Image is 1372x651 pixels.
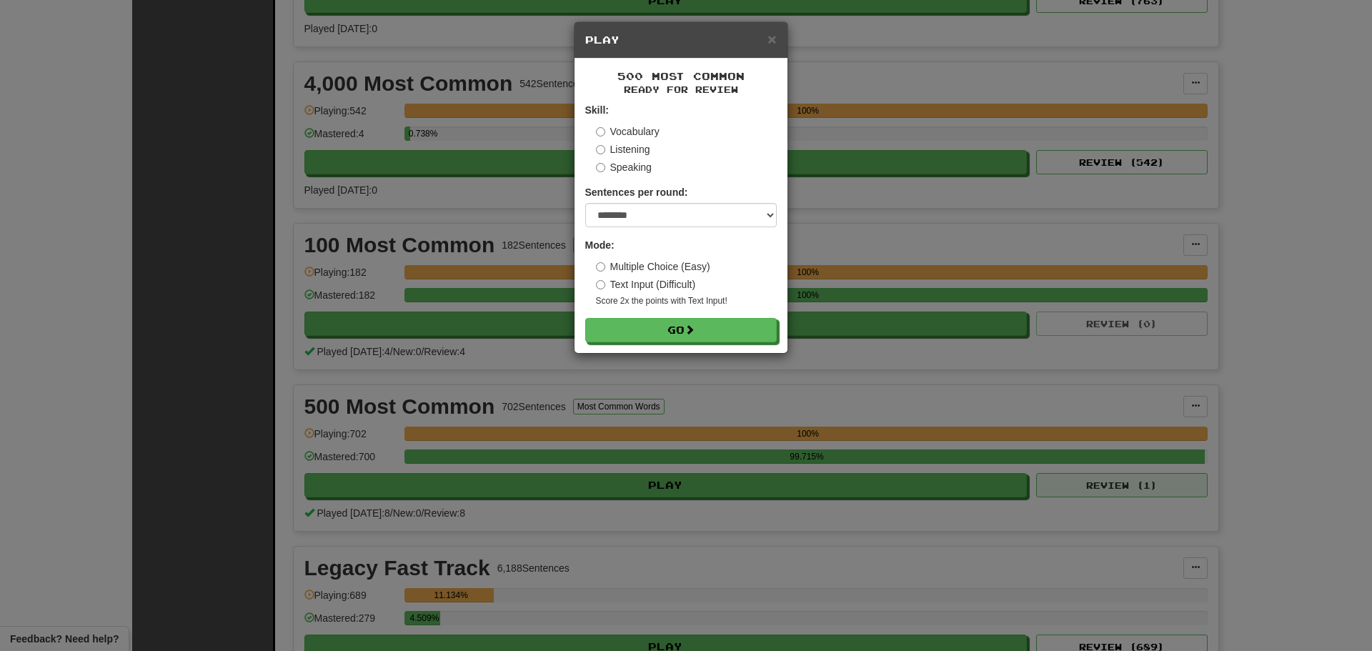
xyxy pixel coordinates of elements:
[585,239,615,251] strong: Mode:
[617,70,745,82] span: 500 Most Common
[585,185,688,199] label: Sentences per round:
[596,277,696,292] label: Text Input (Difficult)
[596,295,777,307] small: Score 2x the points with Text Input !
[596,127,605,136] input: Vocabulary
[596,259,710,274] label: Multiple Choice (Easy)
[585,104,609,116] strong: Skill:
[596,262,605,272] input: Multiple Choice (Easy)
[596,124,660,139] label: Vocabulary
[585,318,777,342] button: Go
[767,31,776,47] span: ×
[596,145,605,154] input: Listening
[596,142,650,156] label: Listening
[596,160,652,174] label: Speaking
[596,280,605,289] input: Text Input (Difficult)
[585,33,777,47] h5: Play
[767,31,776,46] button: Close
[596,163,605,172] input: Speaking
[585,84,777,96] small: Ready for Review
